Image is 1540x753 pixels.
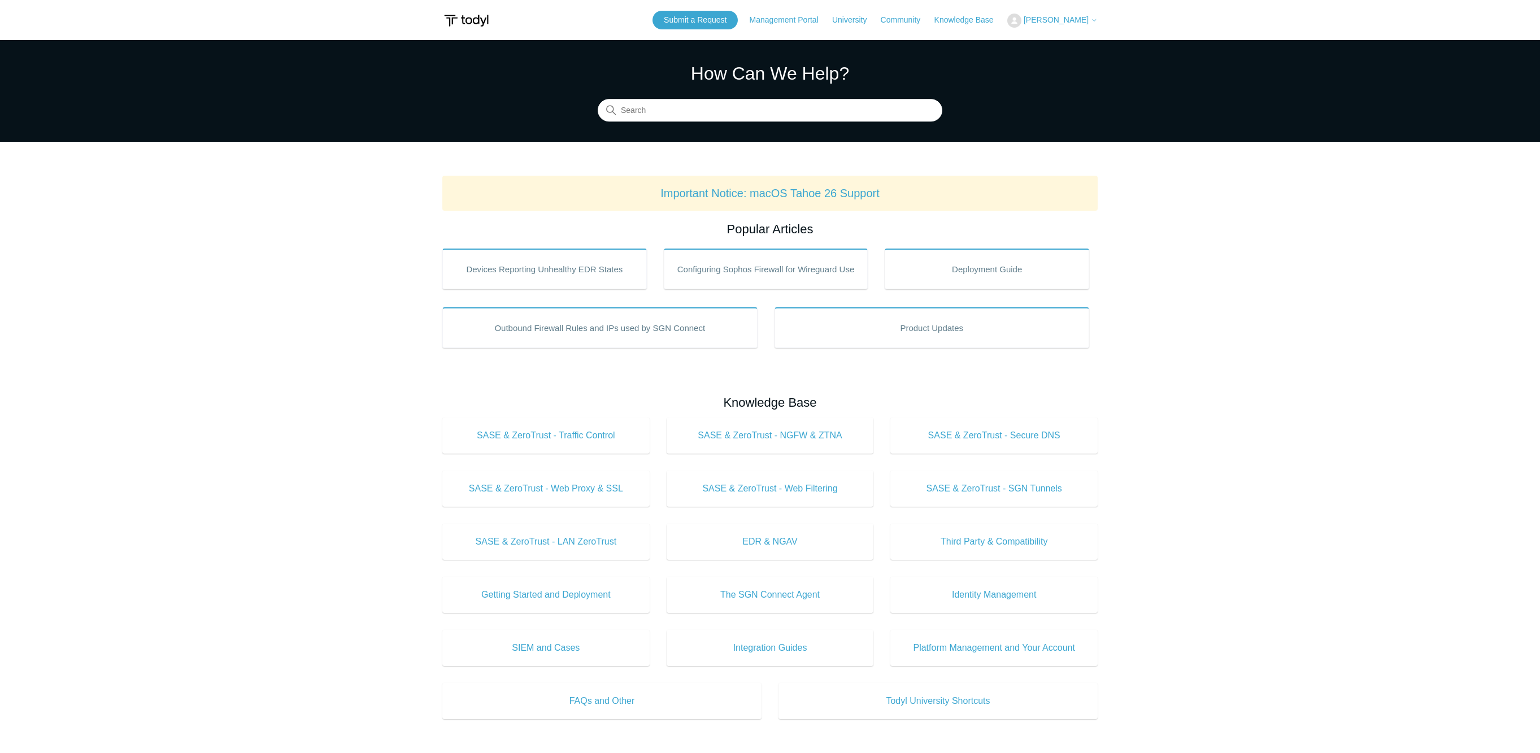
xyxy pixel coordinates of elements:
a: Community [881,14,932,26]
a: Important Notice: macOS Tahoe 26 Support [660,187,880,199]
span: SASE & ZeroTrust - SGN Tunnels [907,482,1081,495]
a: University [832,14,878,26]
a: Integration Guides [667,630,874,666]
a: Third Party & Compatibility [890,524,1098,560]
span: SIEM and Cases [459,641,633,655]
a: Identity Management [890,577,1098,613]
a: Management Portal [750,14,830,26]
a: Product Updates [775,307,1090,348]
a: Devices Reporting Unhealthy EDR States [442,249,647,289]
a: Platform Management and Your Account [890,630,1098,666]
span: SASE & ZeroTrust - Secure DNS [907,429,1081,442]
a: EDR & NGAV [667,524,874,560]
a: FAQs and Other [442,683,762,719]
a: Submit a Request [652,11,738,29]
span: Identity Management [907,588,1081,602]
a: Getting Started and Deployment [442,577,650,613]
a: SIEM and Cases [442,630,650,666]
span: SASE & ZeroTrust - NGFW & ZTNA [684,429,857,442]
span: Third Party & Compatibility [907,535,1081,549]
a: Deployment Guide [885,249,1089,289]
a: SASE & ZeroTrust - LAN ZeroTrust [442,524,650,560]
a: Knowledge Base [934,14,1005,26]
h2: Knowledge Base [442,393,1098,412]
h2: Popular Articles [442,220,1098,238]
input: Search [598,99,942,122]
span: SASE & ZeroTrust - Web Filtering [684,482,857,495]
button: [PERSON_NAME] [1007,14,1098,28]
img: Todyl Support Center Help Center home page [442,10,490,31]
a: SASE & ZeroTrust - Web Proxy & SSL [442,471,650,507]
span: Todyl University Shortcuts [795,694,1081,708]
span: Getting Started and Deployment [459,588,633,602]
span: The SGN Connect Agent [684,588,857,602]
span: SASE & ZeroTrust - Traffic Control [459,429,633,442]
a: The SGN Connect Agent [667,577,874,613]
span: Integration Guides [684,641,857,655]
span: [PERSON_NAME] [1024,15,1089,24]
a: Outbound Firewall Rules and IPs used by SGN Connect [442,307,758,348]
a: SASE & ZeroTrust - Web Filtering [667,471,874,507]
span: SASE & ZeroTrust - LAN ZeroTrust [459,535,633,549]
span: EDR & NGAV [684,535,857,549]
a: Configuring Sophos Firewall for Wireguard Use [664,249,868,289]
a: SASE & ZeroTrust - NGFW & ZTNA [667,417,874,454]
a: Todyl University Shortcuts [778,683,1098,719]
a: SASE & ZeroTrust - Traffic Control [442,417,650,454]
span: Platform Management and Your Account [907,641,1081,655]
span: FAQs and Other [459,694,745,708]
h1: How Can We Help? [598,60,942,87]
a: SASE & ZeroTrust - SGN Tunnels [890,471,1098,507]
span: SASE & ZeroTrust - Web Proxy & SSL [459,482,633,495]
a: SASE & ZeroTrust - Secure DNS [890,417,1098,454]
